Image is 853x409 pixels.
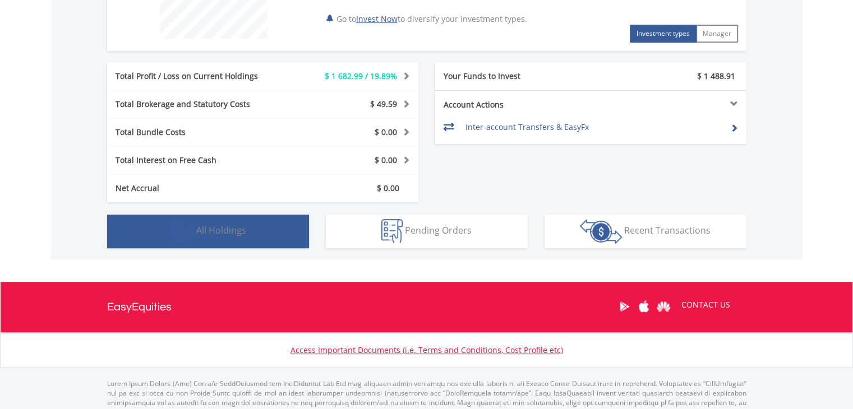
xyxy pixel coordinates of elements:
[630,25,697,43] button: Investment types
[545,215,746,248] button: Recent Transactions
[435,99,591,110] div: Account Actions
[291,345,563,355] a: Access Important Documents (i.e. Terms and Conditions, Cost Profile etc)
[107,99,289,110] div: Total Brokerage and Statutory Costs
[326,215,528,248] button: Pending Orders
[634,289,654,324] a: Apple
[381,219,403,243] img: pending_instructions-wht.png
[674,289,738,320] a: CONTACT US
[325,71,397,81] span: $ 1 682.99 / 19.89%
[356,13,398,24] a: Invest Now
[107,155,289,166] div: Total Interest on Free Cash
[654,289,674,324] a: Huawei
[170,219,194,243] img: holdings-wht.png
[405,224,472,236] span: Pending Orders
[107,127,289,138] div: Total Bundle Costs
[465,119,722,136] td: Inter-account Transfers & EasyFx
[696,25,738,43] button: Manager
[697,71,735,81] span: $ 1 488.91
[377,183,399,193] span: $ 0.00
[615,289,634,324] a: Google Play
[375,127,397,137] span: $ 0.00
[435,71,591,82] div: Your Funds to Invest
[107,183,289,194] div: Net Accrual
[107,282,172,332] a: EasyEquities
[107,215,309,248] button: All Holdings
[580,219,622,244] img: transactions-zar-wht.png
[624,224,711,236] span: Recent Transactions
[196,224,246,236] span: All Holdings
[107,71,289,82] div: Total Profit / Loss on Current Holdings
[375,155,397,165] span: $ 0.00
[370,99,397,109] span: $ 49.59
